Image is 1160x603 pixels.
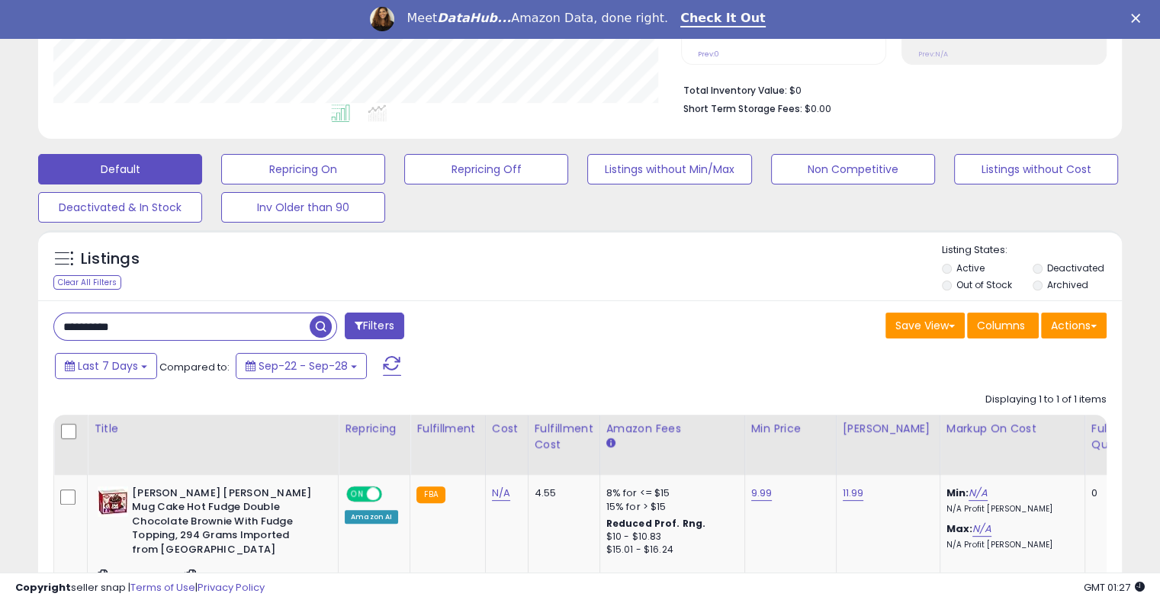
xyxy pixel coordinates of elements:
button: Save View [885,313,965,338]
button: Actions [1041,313,1107,338]
b: [PERSON_NAME] [PERSON_NAME] Mug Cake Hot Fudge Double Chocolate Brownie With Fudge Topping, 294 G... [132,486,317,561]
b: Max: [946,521,973,536]
h5: Listings [81,249,140,270]
a: Check It Out [680,11,766,27]
b: Total Inventory Value: [683,84,787,97]
small: Prev: N/A [918,50,948,59]
div: 8% for <= $15 [606,486,733,500]
div: Markup on Cost [946,421,1078,437]
label: Archived [1046,278,1088,291]
div: Min Price [751,421,830,437]
button: Listings without Cost [954,154,1118,184]
span: Columns [977,318,1025,333]
div: 15% for > $15 [606,500,733,514]
span: Compared to: [159,360,230,374]
span: OFF [380,487,404,500]
span: Sep-22 - Sep-28 [259,358,348,374]
th: The percentage added to the cost of goods (COGS) that forms the calculator for Min & Max prices. [940,415,1084,475]
div: Meet Amazon Data, done right. [406,11,668,26]
div: Fulfillable Quantity [1091,421,1144,453]
div: Amazon Fees [606,421,738,437]
b: Short Term Storage Fees: [683,102,802,115]
b: Min: [946,486,969,500]
span: $0.00 [805,101,831,116]
button: Default [38,154,202,184]
div: 4.55 [535,486,588,500]
p: N/A Profit [PERSON_NAME] [946,540,1073,550]
small: Prev: 0 [698,50,719,59]
a: N/A [969,486,987,501]
a: N/A [492,486,510,501]
p: Listing States: [942,243,1122,258]
div: Fulfillment Cost [535,421,593,453]
button: Filters [345,313,404,339]
img: 51aEeV3g4iL._SL40_.jpg [98,486,128,517]
button: Repricing On [221,154,385,184]
li: $0 [683,80,1095,98]
div: Displaying 1 to 1 of 1 items [985,393,1107,407]
div: Clear All Filters [53,275,121,290]
strong: Copyright [15,580,71,595]
label: Active [956,261,985,274]
small: Amazon Fees. [606,437,615,451]
img: Profile image for Georgie [370,7,394,31]
i: DataHub... [437,11,511,25]
button: Listings without Min/Max [587,154,751,184]
span: Last 7 Days [78,358,138,374]
button: Inv Older than 90 [221,192,385,223]
button: Last 7 Days [55,353,157,379]
b: Reduced Prof. Rng. [606,517,706,530]
p: N/A Profit [PERSON_NAME] [946,504,1073,515]
small: FBA [416,486,445,503]
button: Sep-22 - Sep-28 [236,353,367,379]
button: Non Competitive [771,154,935,184]
a: 9.99 [751,486,773,501]
button: Deactivated & In Stock [38,192,202,223]
div: $10 - $10.83 [606,531,733,544]
div: $15.01 - $16.24 [606,544,733,556]
div: [PERSON_NAME] [843,421,933,437]
a: N/A [972,521,991,537]
button: Columns [967,313,1039,338]
div: Close [1131,14,1146,23]
div: seller snap | | [15,581,265,595]
a: B07BB9Q7X3 [129,569,182,582]
div: Fulfillment [416,421,478,437]
div: Repricing [345,421,403,437]
span: ON [348,487,367,500]
div: Amazon AI [345,510,398,524]
button: Repricing Off [404,154,568,184]
div: 0 [1091,486,1139,500]
a: Privacy Policy [198,580,265,595]
label: Deactivated [1046,261,1104,274]
div: Cost [492,421,522,437]
a: 11.99 [843,486,864,501]
a: Terms of Use [130,580,195,595]
div: Title [94,421,332,437]
label: Out of Stock [956,278,1012,291]
span: 2025-10-7 01:27 GMT [1084,580,1145,595]
span: | SKU: WQ-IAAW-ZMWO [184,569,291,582]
